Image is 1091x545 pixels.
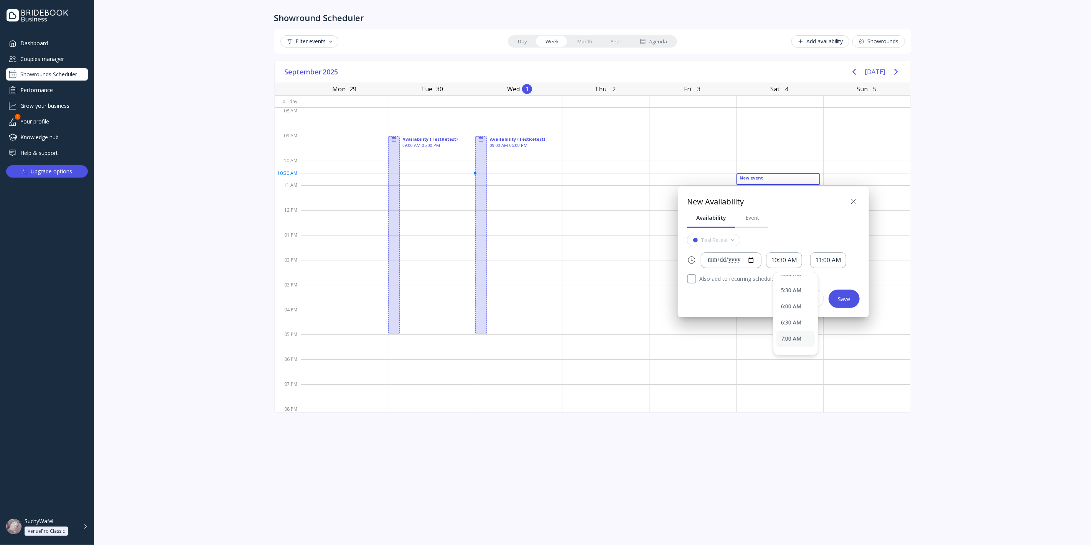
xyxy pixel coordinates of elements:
div: 6:00 AM [781,303,810,310]
div: - [805,257,807,264]
div: Event [745,214,759,222]
div: 7:30 AM [781,351,810,358]
label: Also add to recurring schedule [696,274,860,283]
div: Save [838,296,850,302]
div: 11:00 AM [815,256,841,265]
div: TestRetest [701,237,728,243]
button: Save [829,290,860,308]
div: 7:00 AM [781,335,810,342]
div: 5:30 AM [781,287,810,294]
div: 6:30 AM [781,319,810,326]
div: 10:30 AM [771,256,797,265]
a: Availability [687,208,735,228]
button: TestRetest [687,234,740,246]
div: Availability [696,214,726,222]
a: Event [736,208,768,228]
div: New Availability [687,196,744,207]
div: 5:00 AM [781,271,810,278]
